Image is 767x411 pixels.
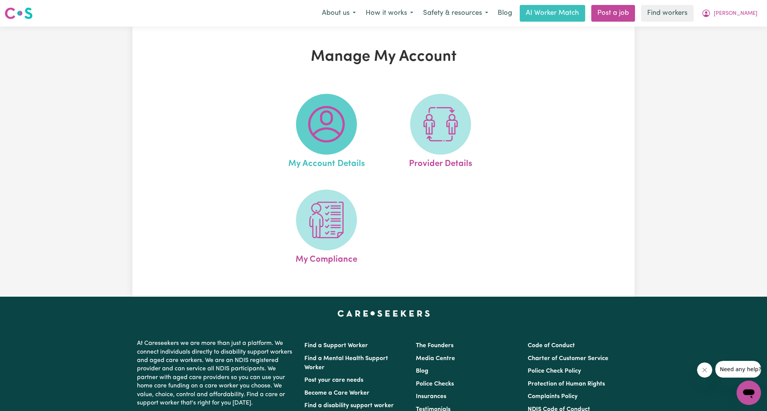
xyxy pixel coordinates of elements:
[418,5,493,21] button: Safety & resources
[737,381,761,405] iframe: Button to launch messaging window
[641,5,694,22] a: Find workers
[409,155,472,171] span: Provider Details
[272,190,381,266] a: My Compliance
[528,394,578,400] a: Complaints Policy
[317,5,361,21] button: About us
[591,5,635,22] a: Post a job
[5,5,46,11] span: Need any help?
[697,362,712,378] iframe: Close message
[714,9,757,18] span: [PERSON_NAME]
[5,5,33,22] a: Careseekers logo
[337,310,430,316] a: Careseekers home page
[304,377,363,383] a: Post your care needs
[697,5,762,21] button: My Account
[528,356,608,362] a: Charter of Customer Service
[288,155,364,171] span: My Account Details
[304,390,369,396] a: Become a Care Worker
[528,368,581,374] a: Police Check Policy
[361,5,418,21] button: How it works
[304,343,368,349] a: Find a Support Worker
[137,336,295,410] p: At Careseekers we are more than just a platform. We connect individuals directly to disability su...
[416,381,454,387] a: Police Checks
[416,368,428,374] a: Blog
[416,343,454,349] a: The Founders
[304,356,388,371] a: Find a Mental Health Support Worker
[528,343,575,349] a: Code of Conduct
[715,361,761,378] iframe: Message from company
[386,94,495,171] a: Provider Details
[493,5,517,22] a: Blog
[416,356,455,362] a: Media Centre
[5,6,33,20] img: Careseekers logo
[296,250,357,266] span: My Compliance
[528,381,605,387] a: Protection of Human Rights
[221,48,546,66] h1: Manage My Account
[304,403,394,409] a: Find a disability support worker
[272,94,381,171] a: My Account Details
[416,394,446,400] a: Insurances
[520,5,585,22] a: AI Worker Match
